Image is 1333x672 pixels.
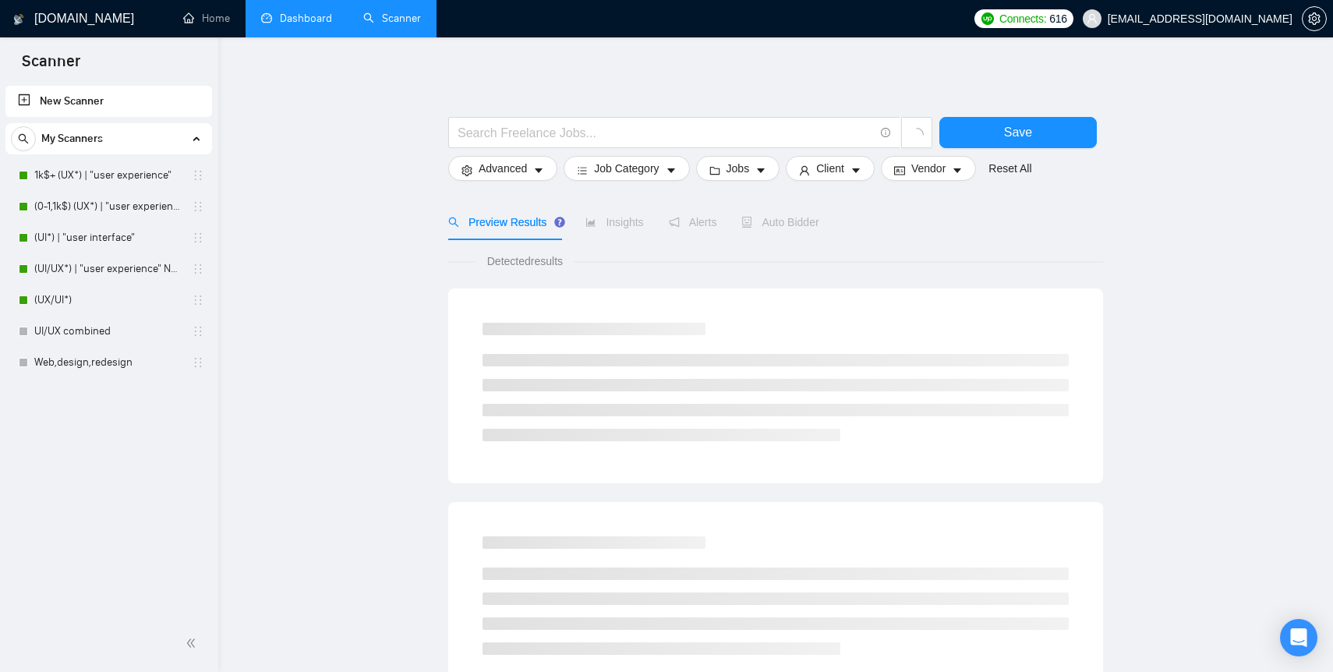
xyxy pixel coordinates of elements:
span: setting [461,164,472,176]
a: New Scanner [18,86,200,117]
li: My Scanners [5,123,212,378]
span: bars [577,164,588,176]
span: caret-down [850,164,861,176]
span: My Scanners [41,123,103,154]
a: searchScanner [363,12,421,25]
img: logo [13,7,24,32]
button: idcardVendorcaret-down [881,156,976,181]
span: holder [192,263,204,275]
button: settingAdvancedcaret-down [448,156,557,181]
span: robot [741,217,752,228]
span: caret-down [533,164,544,176]
span: folder [709,164,720,176]
a: (UI*) | "user interface" [34,222,182,253]
button: Save [939,117,1097,148]
span: caret-down [952,164,963,176]
a: 1k$+ (UX*) | "user experience" [34,160,182,191]
span: caret-down [666,164,677,176]
span: Job Category [594,160,659,177]
a: (UI/UX*) | "user experience" NEW [34,253,182,285]
li: New Scanner [5,86,212,117]
span: setting [1303,12,1326,25]
a: (UX/UI*) [34,285,182,316]
a: UI/UX combined [34,316,182,347]
span: loading [910,128,924,142]
span: Scanner [9,50,93,83]
a: (0-1,1k$) (UX*) | "user experience" [34,191,182,222]
input: Search Freelance Jobs... [458,123,874,143]
span: Client [816,160,844,177]
span: Vendor [911,160,946,177]
button: userClientcaret-down [786,156,875,181]
span: Detected results [476,253,574,270]
div: Open Intercom Messenger [1280,619,1317,656]
span: 616 [1049,10,1066,27]
span: Jobs [727,160,750,177]
span: holder [192,232,204,244]
span: idcard [894,164,905,176]
button: search [11,126,36,151]
div: Tooltip anchor [553,215,567,229]
button: folderJobscaret-down [696,156,780,181]
a: dashboardDashboard [261,12,332,25]
a: Web,design,redesign [34,347,182,378]
span: area-chart [585,217,596,228]
span: Connects: [999,10,1046,27]
button: setting [1302,6,1327,31]
span: notification [669,217,680,228]
span: user [1087,13,1098,24]
span: search [448,217,459,228]
a: homeHome [183,12,230,25]
span: caret-down [755,164,766,176]
span: Save [1004,122,1032,142]
span: holder [192,356,204,369]
span: Insights [585,216,643,228]
span: info-circle [881,128,891,138]
span: Preview Results [448,216,560,228]
button: barsJob Categorycaret-down [564,156,689,181]
span: holder [192,200,204,213]
span: Auto Bidder [741,216,819,228]
span: double-left [186,635,201,651]
span: Advanced [479,160,527,177]
a: Reset All [988,160,1031,177]
a: setting [1302,12,1327,25]
span: holder [192,294,204,306]
span: search [12,133,35,144]
span: holder [192,169,204,182]
span: holder [192,325,204,338]
span: Alerts [669,216,717,228]
span: user [799,164,810,176]
img: upwork-logo.png [981,12,994,25]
